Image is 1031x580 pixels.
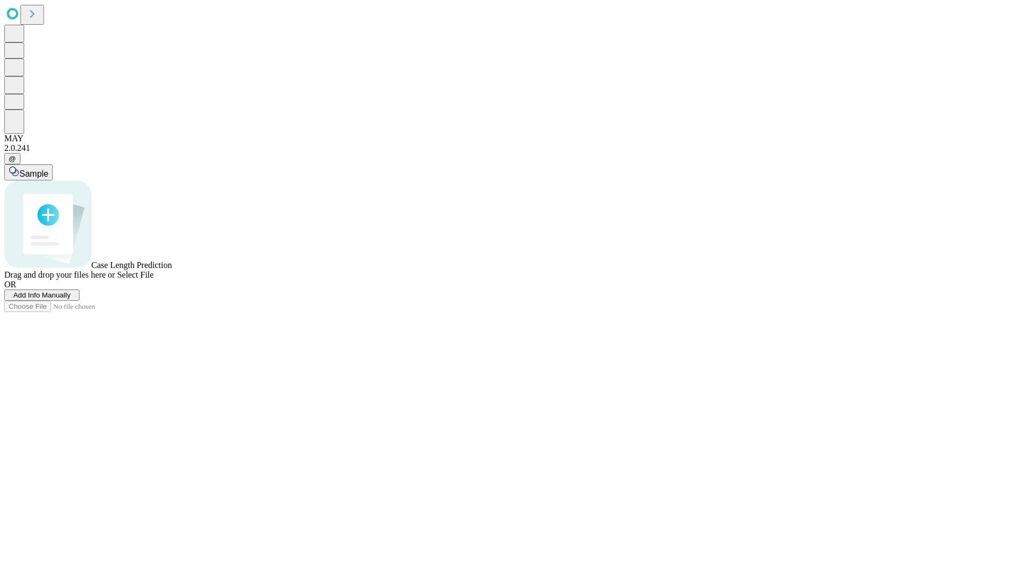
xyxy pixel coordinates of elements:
button: Add Info Manually [4,289,79,301]
div: 2.0.241 [4,143,1027,153]
span: @ [9,155,16,163]
span: Sample [19,169,48,178]
span: Case Length Prediction [91,260,172,270]
span: Add Info Manually [13,291,71,299]
button: @ [4,153,20,164]
span: Drag and drop your files here or [4,270,115,279]
button: Sample [4,164,53,180]
span: OR [4,280,16,289]
div: MAY [4,134,1027,143]
span: Select File [117,270,154,279]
